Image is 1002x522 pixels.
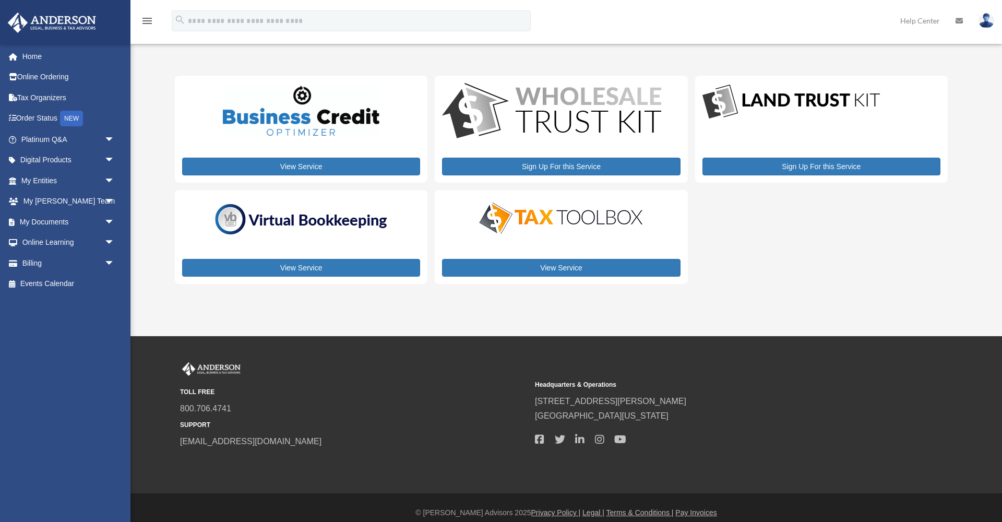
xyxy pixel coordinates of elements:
[535,379,882,390] small: Headquarters & Operations
[104,129,125,150] span: arrow_drop_down
[104,253,125,274] span: arrow_drop_down
[582,508,604,517] a: Legal |
[130,506,1002,519] div: © [PERSON_NAME] Advisors 2025
[702,158,940,175] a: Sign Up For this Service
[104,211,125,233] span: arrow_drop_down
[141,18,153,27] a: menu
[7,253,130,274] a: Billingarrow_drop_down
[979,13,994,28] img: User Pic
[535,411,669,420] a: [GEOGRAPHIC_DATA][US_STATE]
[180,437,321,446] a: [EMAIL_ADDRESS][DOMAIN_NAME]
[180,387,528,398] small: TOLL FREE
[7,232,130,253] a: Online Learningarrow_drop_down
[7,108,130,129] a: Order StatusNEW
[7,67,130,88] a: Online Ordering
[180,362,243,376] img: Anderson Advisors Platinum Portal
[104,150,125,171] span: arrow_drop_down
[174,14,186,26] i: search
[182,158,420,175] a: View Service
[7,129,130,150] a: Platinum Q&Aarrow_drop_down
[180,420,528,431] small: SUPPORT
[104,170,125,192] span: arrow_drop_down
[7,150,125,171] a: Digital Productsarrow_drop_down
[7,87,130,108] a: Tax Organizers
[442,83,661,141] img: WS-Trust-Kit-lgo-1.jpg
[606,508,674,517] a: Terms & Conditions |
[442,158,680,175] a: Sign Up For this Service
[104,232,125,254] span: arrow_drop_down
[702,83,880,121] img: LandTrust_lgo-1.jpg
[675,508,717,517] a: Pay Invoices
[535,397,686,406] a: [STREET_ADDRESS][PERSON_NAME]
[7,46,130,67] a: Home
[60,111,83,126] div: NEW
[7,274,130,294] a: Events Calendar
[182,259,420,277] a: View Service
[141,15,153,27] i: menu
[7,211,130,232] a: My Documentsarrow_drop_down
[5,13,99,33] img: Anderson Advisors Platinum Portal
[7,191,130,212] a: My [PERSON_NAME] Teamarrow_drop_down
[442,259,680,277] a: View Service
[7,170,130,191] a: My Entitiesarrow_drop_down
[104,191,125,212] span: arrow_drop_down
[531,508,581,517] a: Privacy Policy |
[180,404,231,413] a: 800.706.4741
